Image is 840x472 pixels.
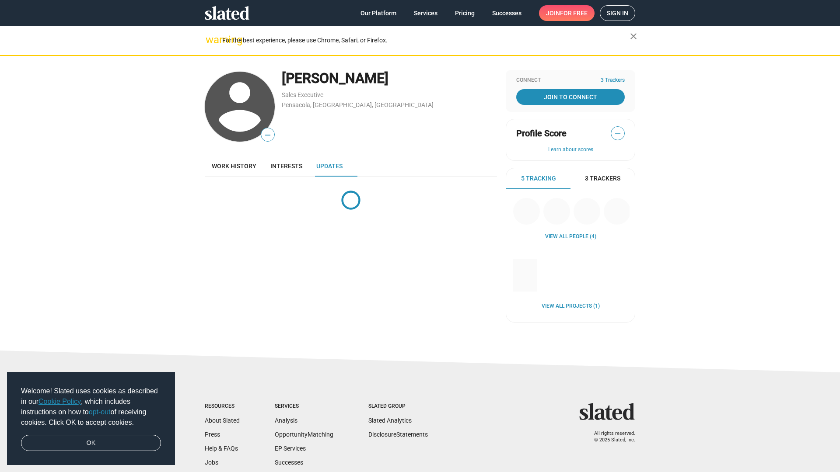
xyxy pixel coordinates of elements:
a: OpportunityMatching [275,431,333,438]
a: Help & FAQs [205,445,238,452]
a: Services [407,5,444,21]
a: About Slated [205,417,240,424]
a: dismiss cookie message [21,435,161,451]
button: Learn about scores [516,146,625,153]
a: Successes [275,459,303,466]
span: — [261,129,274,141]
a: Cookie Policy [38,398,81,405]
span: Profile Score [516,128,567,139]
mat-icon: warning [206,35,216,45]
div: Resources [205,403,240,410]
span: Updates [316,163,343,170]
span: Work history [212,163,256,170]
a: Updates [309,156,350,177]
a: Our Platform [353,5,403,21]
span: — [611,128,624,139]
a: Work history [205,156,263,177]
a: Interests [263,156,309,177]
span: Successes [492,5,521,21]
span: Join [546,5,588,21]
a: Sign in [600,5,635,21]
div: Slated Group [368,403,428,410]
div: [PERSON_NAME] [282,69,497,88]
span: 3 Trackers [585,174,620,183]
span: Sign in [607,6,628,21]
a: Analysis [275,417,297,424]
p: All rights reserved. © 2025 Slated, Inc. [585,430,635,443]
span: Welcome! Slated uses cookies as described in our , which includes instructions on how to of recei... [21,386,161,428]
div: cookieconsent [7,372,175,465]
a: Joinfor free [539,5,595,21]
a: EP Services [275,445,306,452]
a: Pensacola, [GEOGRAPHIC_DATA], [GEOGRAPHIC_DATA] [282,101,434,108]
span: Pricing [455,5,475,21]
span: 5 Tracking [521,174,556,183]
div: Services [275,403,333,410]
a: opt-out [89,408,111,416]
a: Press [205,431,220,438]
a: View all People (4) [545,233,596,240]
a: Successes [485,5,528,21]
a: Pricing [448,5,482,21]
span: Interests [270,163,302,170]
span: Join To Connect [518,89,623,105]
a: Join To Connect [516,89,625,105]
a: DisclosureStatements [368,431,428,438]
a: Slated Analytics [368,417,412,424]
span: for free [560,5,588,21]
span: 3 Trackers [601,77,625,84]
div: Connect [516,77,625,84]
a: View all Projects (1) [542,303,600,310]
a: Sales Executive [282,91,323,98]
span: Our Platform [360,5,396,21]
mat-icon: close [628,31,639,42]
span: Services [414,5,437,21]
div: For the best experience, please use Chrome, Safari, or Firefox. [222,35,630,46]
a: Jobs [205,459,218,466]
